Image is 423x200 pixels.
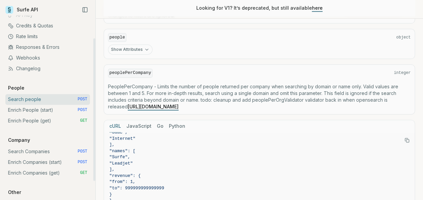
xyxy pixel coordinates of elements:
[196,5,323,11] p: Looking for V1? It’s deprecated, but still available
[80,118,87,123] span: GET
[5,5,38,15] a: Surfe API
[80,5,90,15] button: Collapse Sidebar
[109,161,133,166] span: "Leadjet"
[108,83,411,110] p: PeoplePerCompany - Limits the number of people returned per company when searching by domain or n...
[108,33,126,42] code: people
[5,63,90,74] a: Changelog
[396,35,411,40] span: object
[5,105,90,115] a: Enrich People (start) POST
[109,167,115,172] span: ],
[169,120,185,132] button: Python
[108,69,152,78] code: peoplePerCompany
[5,146,90,157] a: Search Companies POST
[109,120,121,132] button: cURL
[109,130,128,135] span: "SaaS",
[109,142,115,147] span: ],
[157,120,164,132] button: Go
[126,120,151,132] button: JavaScript
[394,70,411,76] span: integer
[312,5,323,11] a: here
[109,155,130,160] span: "Surfe",
[5,137,33,143] p: Company
[78,149,87,154] span: POST
[5,157,90,168] a: Enrich Companies (start) POST
[5,10,90,20] a: API Key
[109,173,141,178] span: "revenue": {
[109,192,112,197] span: }
[109,148,135,154] span: "names": [
[5,115,90,126] a: Enrich People (get) GET
[108,44,152,55] button: Show Attributes
[5,53,90,63] a: Webhooks
[5,94,90,105] a: Search people POST
[128,104,179,109] a: [URL][DOMAIN_NAME]
[5,31,90,42] a: Rate limits
[5,42,90,53] a: Responses & Errors
[5,189,24,196] p: Other
[5,168,90,178] a: Enrich Companies (get) GET
[402,135,412,145] button: Copy Text
[109,179,135,184] span: "from": 1,
[109,186,164,191] span: "to": 999999999999999
[78,160,87,165] span: POST
[109,136,135,141] span: "Internet"
[5,20,90,31] a: Credits & Quotas
[5,85,27,91] p: People
[78,107,87,113] span: POST
[78,97,87,102] span: POST
[80,170,87,176] span: GET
